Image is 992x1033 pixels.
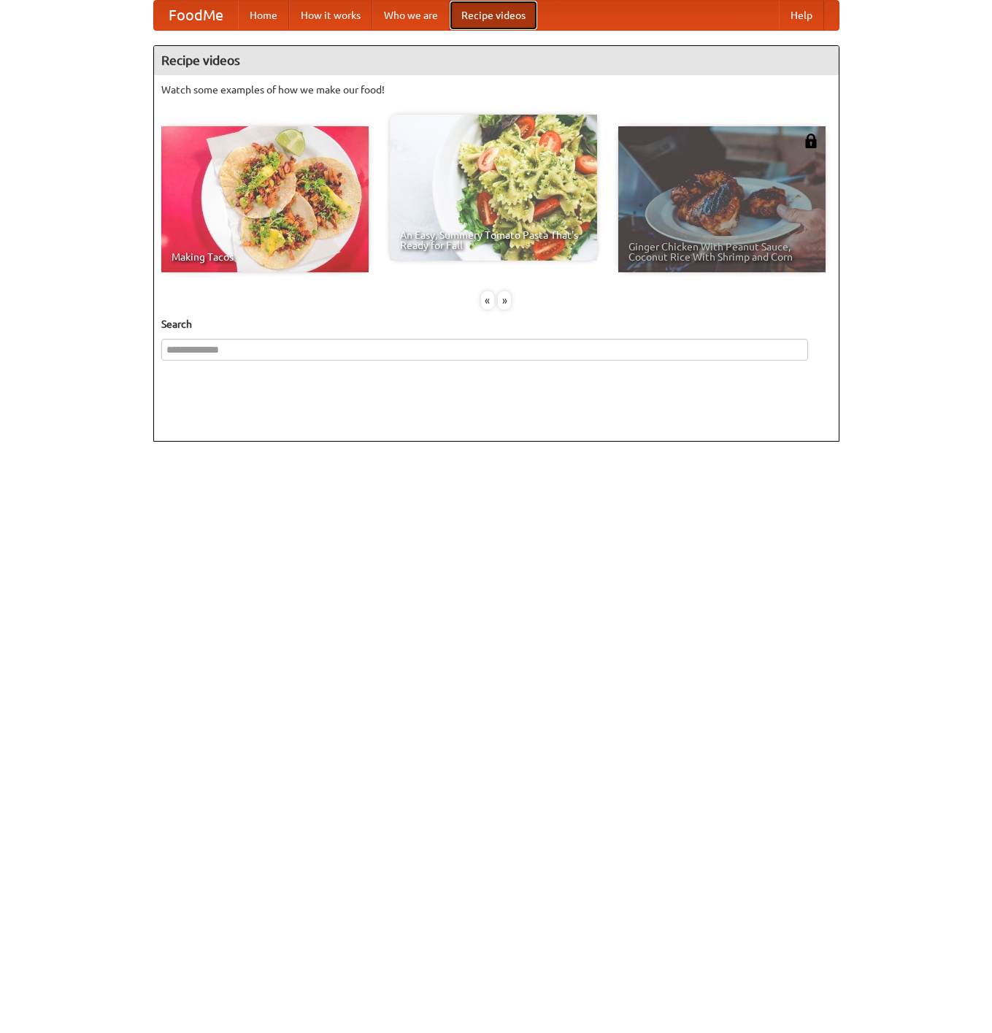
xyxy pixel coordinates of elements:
a: Help [779,1,824,30]
h4: Recipe videos [154,46,839,75]
img: 483408.png [804,134,818,148]
a: How it works [289,1,372,30]
a: Recipe videos [450,1,537,30]
div: « [481,291,494,310]
p: Watch some examples of how we make our food! [161,82,831,97]
span: Making Tacos [172,252,358,262]
div: » [498,291,511,310]
a: Making Tacos [161,126,369,272]
a: Who we are [372,1,450,30]
a: FoodMe [154,1,238,30]
a: An Easy, Summery Tomato Pasta That's Ready for Fall [390,115,597,261]
span: An Easy, Summery Tomato Pasta That's Ready for Fall [400,230,587,250]
h5: Search [161,317,831,331]
a: Home [238,1,289,30]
